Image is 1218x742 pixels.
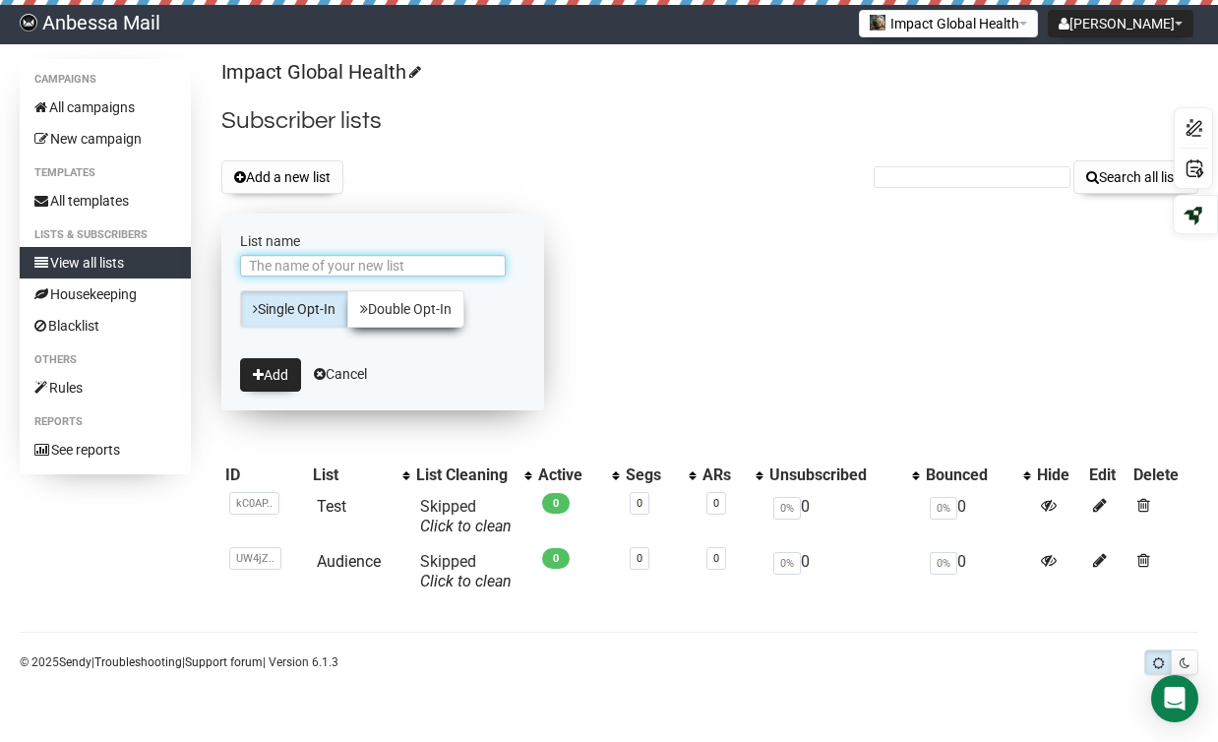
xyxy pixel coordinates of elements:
a: 0 [637,497,642,510]
th: Delete: No sort applied, sorting is disabled [1129,462,1198,489]
a: Sendy [59,655,91,669]
span: 0% [773,552,801,575]
div: Open Intercom Messenger [1151,675,1198,722]
th: List: No sort applied, activate to apply an ascending sort [309,462,412,489]
td: 0 [922,544,1033,599]
span: 0% [930,552,957,575]
th: ID: No sort applied, sorting is disabled [221,462,309,489]
li: Others [20,348,191,372]
th: ARs: No sort applied, activate to apply an ascending sort [699,462,766,489]
span: Skipped [420,552,512,590]
a: Cancel [314,366,367,382]
a: 0 [637,552,642,565]
td: 0 [765,489,922,544]
li: Reports [20,410,191,434]
img: e4aa14e7ddc095015cacadb13f170a66 [20,14,37,31]
a: Click to clean [420,572,512,590]
div: Hide [1037,465,1081,485]
th: Active: No sort applied, activate to apply an ascending sort [534,462,622,489]
span: 0 [542,548,570,569]
button: Search all lists [1073,160,1198,194]
a: See reports [20,434,191,465]
a: Impact Global Health [221,60,418,84]
input: The name of your new list [240,255,506,277]
a: Test [317,497,346,516]
button: Add [240,358,301,392]
a: All campaigns [20,92,191,123]
div: List [313,465,393,485]
th: Unsubscribed: No sort applied, activate to apply an ascending sort [765,462,922,489]
span: 0 [542,493,570,514]
button: Impact Global Health [859,10,1038,37]
a: Single Opt-In [240,290,348,328]
span: UW4jZ.. [229,547,281,570]
span: 0% [773,497,801,520]
div: Unsubscribed [769,465,902,485]
li: Templates [20,161,191,185]
a: Rules [20,372,191,403]
a: View all lists [20,247,191,278]
div: List Cleaning [416,465,515,485]
div: ID [225,465,305,485]
a: All templates [20,185,191,216]
label: List name [240,232,525,250]
th: Hide: No sort applied, sorting is disabled [1033,462,1085,489]
div: Bounced [926,465,1013,485]
a: Housekeeping [20,278,191,310]
a: Troubleshooting [94,655,182,669]
h2: Subscriber lists [221,103,1198,139]
div: ARs [702,465,747,485]
p: © 2025 | | | Version 6.1.3 [20,651,338,673]
th: Bounced: No sort applied, activate to apply an ascending sort [922,462,1033,489]
button: Add a new list [221,160,343,194]
a: Support forum [185,655,263,669]
div: Edit [1089,465,1126,485]
a: Double Opt-In [347,290,464,328]
button: [PERSON_NAME] [1048,10,1193,37]
span: Skipped [420,497,512,535]
th: List Cleaning: No sort applied, activate to apply an ascending sort [412,462,534,489]
th: Edit: No sort applied, sorting is disabled [1085,462,1129,489]
td: 0 [922,489,1033,544]
span: kC0AP.. [229,492,279,515]
td: 0 [765,544,922,599]
div: Active [538,465,602,485]
li: Campaigns [20,68,191,92]
a: Audience [317,552,381,571]
img: 7.png [870,15,885,31]
div: Delete [1133,465,1194,485]
li: Lists & subscribers [20,223,191,247]
a: 0 [713,497,719,510]
th: Segs: No sort applied, activate to apply an ascending sort [622,462,699,489]
a: Click to clean [420,517,512,535]
a: 0 [713,552,719,565]
div: Segs [626,465,679,485]
span: 0% [930,497,957,520]
a: Blacklist [20,310,191,341]
a: New campaign [20,123,191,155]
